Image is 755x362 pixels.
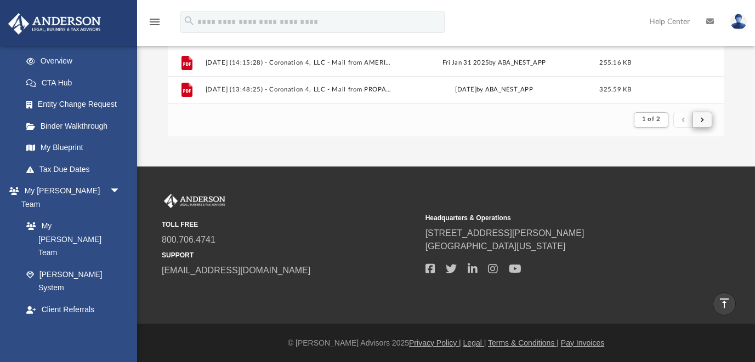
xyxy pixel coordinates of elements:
button: [DATE] (14:15:28) - Coronation 4, LLC - Mail from AMERICAN BANKERS INSURANCE COMPANY OF [US_STATE... [206,59,395,66]
a: vertical_align_top [713,292,736,315]
i: menu [148,15,161,28]
a: Binder Walkthrough [15,115,137,137]
img: Anderson Advisors Platinum Portal [162,194,228,208]
a: CTA Hub [15,72,137,94]
a: My [PERSON_NAME] Team [15,215,126,264]
span: 325.59 KB [600,87,632,93]
a: My [PERSON_NAME] Teamarrow_drop_down [8,180,132,215]
a: [PERSON_NAME] System [15,263,132,298]
a: Entity Change Request [15,94,137,116]
img: Anderson Advisors Platinum Portal [5,13,104,35]
div: [DATE] by ABA_NEST_APP [400,85,589,95]
button: 1 of 2 [634,112,668,128]
a: [STREET_ADDRESS][PERSON_NAME] [425,228,584,238]
span: arrow_drop_down [110,320,132,343]
a: Overview [15,50,137,72]
a: 800.706.4741 [162,235,215,244]
span: 255.16 KB [600,59,632,65]
span: 1 of 2 [642,116,660,122]
button: [DATE] (13:48:25) - Coronation 4, LLC - Mail from PROPAY INC.pdf [206,86,395,93]
a: My Blueprint [15,137,132,159]
a: [EMAIL_ADDRESS][DOMAIN_NAME] [162,266,310,275]
small: TOLL FREE [162,220,418,229]
i: search [183,15,195,27]
a: [GEOGRAPHIC_DATA][US_STATE] [425,242,566,251]
small: SUPPORT [162,250,418,260]
i: vertical_align_top [718,297,731,310]
a: Privacy Policy | [409,338,461,347]
a: menu [148,21,161,28]
a: My Documentsarrow_drop_down [8,320,132,342]
a: Terms & Conditions | [488,338,559,347]
a: Legal | [463,338,486,347]
small: Headquarters & Operations [425,213,682,223]
div: © [PERSON_NAME] Advisors 2025 [137,337,755,349]
a: Pay Invoices [561,338,604,347]
a: Tax Due Dates [15,158,137,180]
div: Fri Jan 31 2025 by ABA_NEST_APP [400,58,589,67]
span: arrow_drop_down [110,180,132,203]
a: Client Referrals [15,298,132,320]
img: User Pic [730,14,747,30]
